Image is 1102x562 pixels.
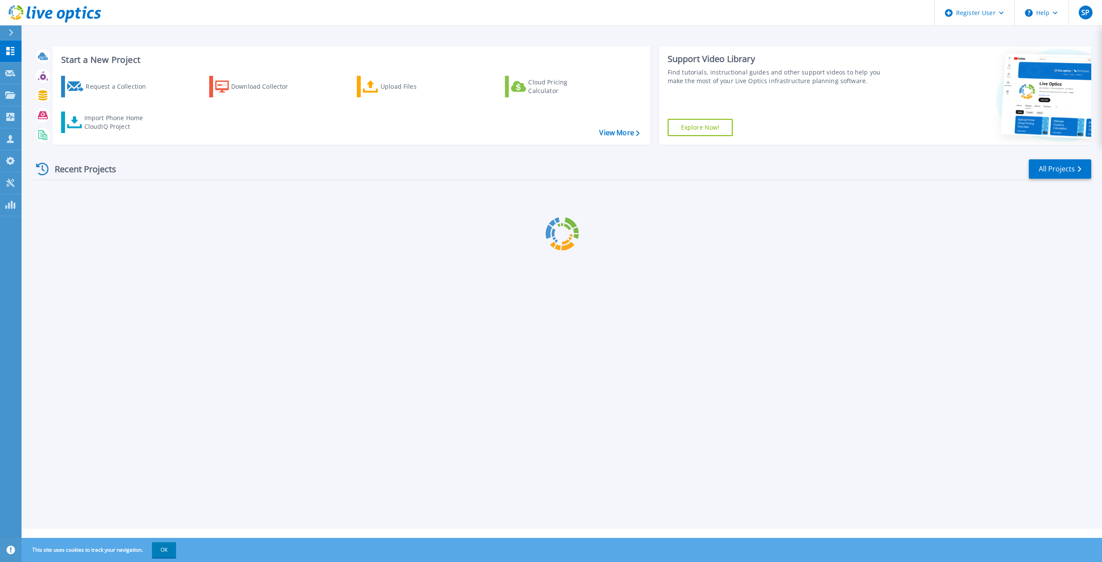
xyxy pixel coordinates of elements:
[209,76,305,97] a: Download Collector
[61,76,157,97] a: Request a Collection
[668,68,891,85] div: Find tutorials, instructional guides and other support videos to help you make the most of your L...
[24,542,176,558] span: This site uses cookies to track your navigation.
[357,76,453,97] a: Upload Files
[1029,159,1091,179] a: All Projects
[1081,9,1090,16] span: SP
[84,114,152,131] div: Import Phone Home CloudIQ Project
[528,78,597,95] div: Cloud Pricing Calculator
[61,55,639,65] h3: Start a New Project
[668,119,733,136] a: Explore Now!
[86,78,155,95] div: Request a Collection
[231,78,300,95] div: Download Collector
[599,129,639,137] a: View More
[505,76,601,97] a: Cloud Pricing Calculator
[33,158,128,180] div: Recent Projects
[152,542,176,558] button: OK
[668,53,891,65] div: Support Video Library
[381,78,449,95] div: Upload Files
